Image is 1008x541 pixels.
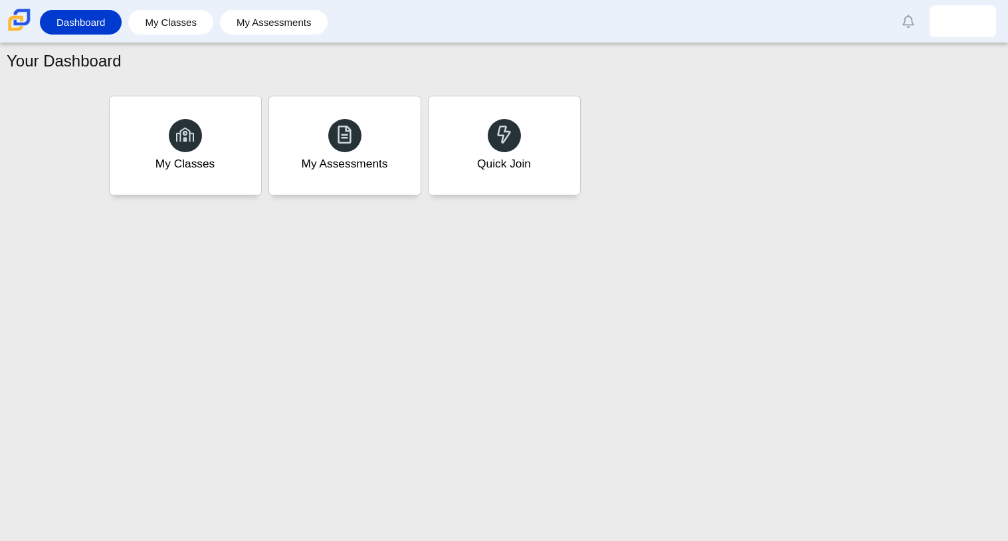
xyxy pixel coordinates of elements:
[930,5,996,37] a: kaylee.quezada.1nJL62
[47,10,115,35] a: Dashboard
[227,10,322,35] a: My Assessments
[109,96,262,195] a: My Classes
[135,10,207,35] a: My Classes
[155,156,215,172] div: My Classes
[5,6,33,34] img: Carmen School of Science & Technology
[302,156,388,172] div: My Assessments
[7,50,122,72] h1: Your Dashboard
[952,11,973,32] img: kaylee.quezada.1nJL62
[5,25,33,36] a: Carmen School of Science & Technology
[894,7,923,36] a: Alerts
[477,156,531,172] div: Quick Join
[268,96,421,195] a: My Assessments
[428,96,581,195] a: Quick Join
